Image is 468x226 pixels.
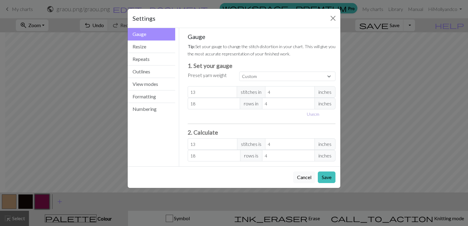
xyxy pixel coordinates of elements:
[133,14,155,23] h5: Settings
[128,78,175,90] button: View modes
[128,28,175,41] button: Gauge
[128,41,175,53] button: Resize
[318,171,335,183] button: Save
[128,53,175,65] button: Repeats
[128,90,175,103] button: Formatting
[240,98,262,109] span: rows in
[314,86,335,98] span: inches
[188,33,336,40] h5: Gauge
[128,103,175,115] button: Numbering
[314,138,335,150] span: inches
[188,44,195,49] strong: Tip:
[237,138,265,150] span: stitches is
[293,171,315,183] button: Cancel
[128,65,175,78] button: Outlines
[328,13,338,23] button: Close
[237,86,265,98] span: stitches in
[314,150,335,161] span: inches
[188,129,336,136] h3: 2. Calculate
[188,72,227,79] label: Preset yarn weight
[240,150,262,161] span: rows is
[188,44,335,56] small: Set your gauge to change the stitch distortion in your chart. This will give you the most accurat...
[304,109,322,119] button: Usecm
[314,98,335,109] span: inches
[188,62,336,69] h3: 1. Set your gauge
